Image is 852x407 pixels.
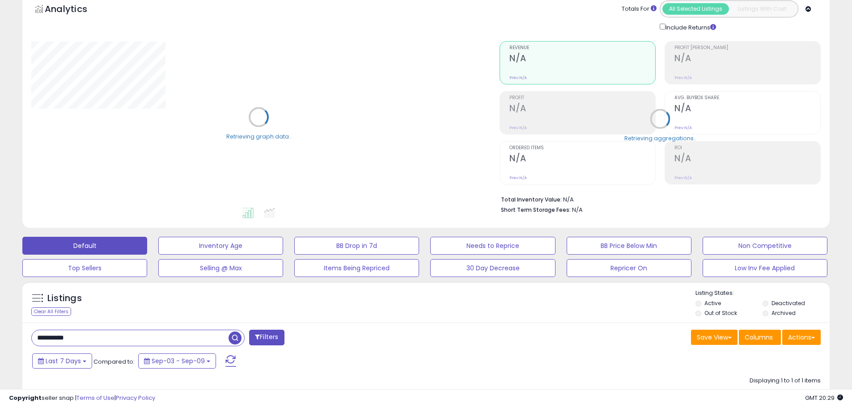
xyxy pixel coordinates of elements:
[567,259,691,277] button: Repricer On
[624,134,696,142] div: Retrieving aggregations..
[31,307,71,316] div: Clear All Filters
[782,330,821,345] button: Actions
[249,330,284,345] button: Filters
[294,259,419,277] button: Items Being Repriced
[22,259,147,277] button: Top Sellers
[704,309,737,317] label: Out of Stock
[739,330,781,345] button: Columns
[691,330,738,345] button: Save View
[703,259,827,277] button: Low Inv Fee Applied
[32,353,92,369] button: Last 7 Days
[704,299,721,307] label: Active
[703,237,827,255] button: Non Competitive
[662,3,729,15] button: All Selected Listings
[47,292,82,305] h5: Listings
[567,237,691,255] button: BB Price Below Min
[695,289,830,298] p: Listing States:
[771,299,805,307] label: Deactivated
[9,394,42,402] strong: Copyright
[22,237,147,255] button: Default
[805,394,843,402] span: 2025-09-17 20:29 GMT
[294,237,419,255] button: BB Drop in 7d
[158,237,283,255] button: Inventory Age
[745,333,773,342] span: Columns
[729,3,795,15] button: Listings With Cost
[430,259,555,277] button: 30 Day Decrease
[93,357,135,366] span: Compared to:
[138,353,216,369] button: Sep-03 - Sep-09
[158,259,283,277] button: Selling @ Max
[76,394,114,402] a: Terms of Use
[430,237,555,255] button: Needs to Reprice
[622,5,657,13] div: Totals For
[9,394,155,403] div: seller snap | |
[45,3,105,17] h5: Analytics
[152,357,205,365] span: Sep-03 - Sep-09
[771,309,796,317] label: Archived
[226,132,292,140] div: Retrieving graph data..
[46,357,81,365] span: Last 7 Days
[653,22,727,32] div: Include Returns
[750,377,821,385] div: Displaying 1 to 1 of 1 items
[116,394,155,402] a: Privacy Policy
